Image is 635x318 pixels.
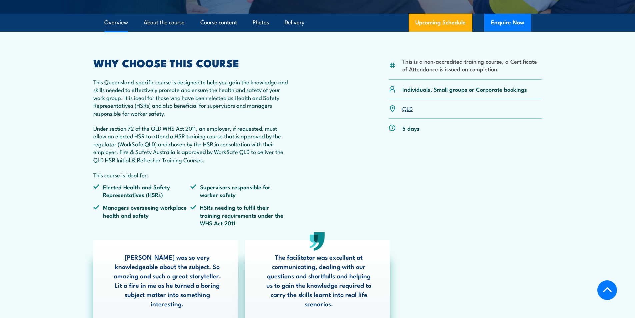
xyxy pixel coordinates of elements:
p: The facilitator was excellent at communicating, dealing with our questions and shortfalls and hel... [265,252,373,308]
p: 5 days [402,124,420,132]
a: QLD [402,104,413,112]
li: Supervisors responsible for worker safety [190,183,288,199]
a: Delivery [285,14,304,31]
a: Overview [104,14,128,31]
h2: WHY CHOOSE THIS COURSE [93,58,288,67]
button: Enquire Now [484,14,531,32]
a: Course content [200,14,237,31]
p: This course is ideal for: [93,171,288,179]
p: Individuals, Small groups or Corporate bookings [402,85,527,93]
a: Upcoming Schedule [409,14,472,32]
a: About the course [144,14,185,31]
p: [PERSON_NAME] was so very knowledgeable about the subject. So amazing and such a great storytelle... [113,252,222,308]
li: HSRs needing to fulfil their training requirements under the WHS Act 2011 [190,203,288,227]
li: Managers overseeing workplace health and safety [93,203,191,227]
p: Under section 72 of the QLD WHS Act 2011, an employer, if requested, must allow an elected HSR to... [93,124,288,164]
p: This Queensland-specific course is designed to help you gain the knowledge and skills needed to e... [93,78,288,117]
li: Elected Health and Safety Representatives (HSRs) [93,183,191,199]
li: This is a non-accredited training course, a Certificate of Attendance is issued on completion. [402,57,542,73]
a: Photos [253,14,269,31]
